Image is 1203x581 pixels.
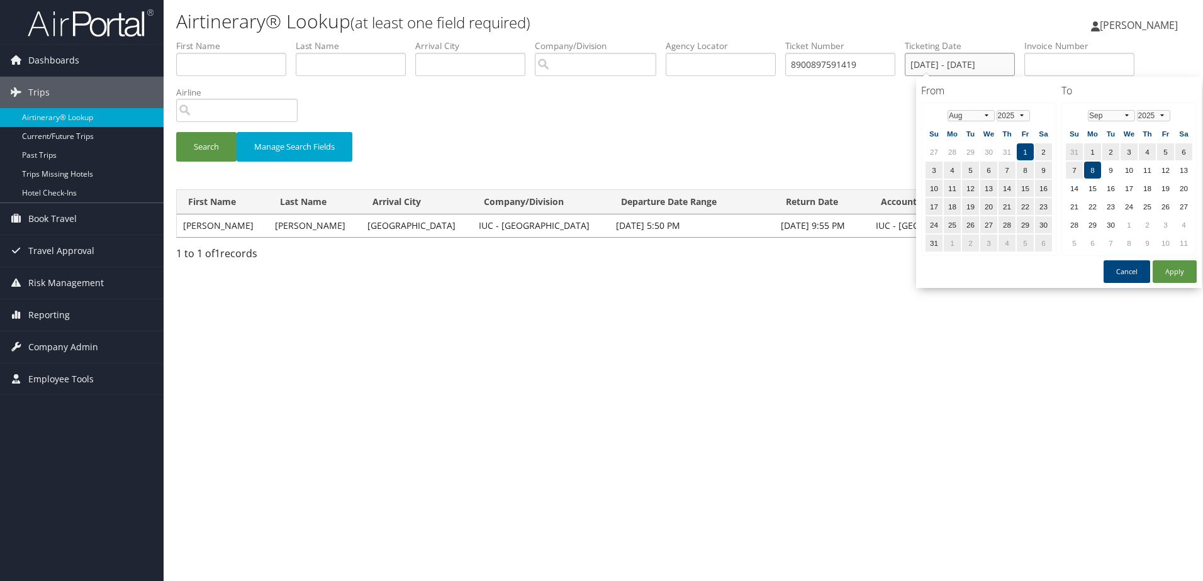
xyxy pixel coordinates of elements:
[269,214,361,237] td: [PERSON_NAME]
[1102,125,1119,142] th: Tu
[785,40,905,52] label: Ticket Number
[28,45,79,76] span: Dashboards
[1175,198,1192,215] td: 27
[980,198,997,215] td: 20
[962,180,979,197] td: 12
[269,190,361,214] th: Last Name: activate to sort column ascending
[999,216,1016,233] td: 28
[415,40,535,52] label: Arrival City
[1157,180,1174,197] td: 19
[350,12,530,33] small: (at least one field required)
[1066,235,1083,252] td: 5
[473,190,609,214] th: Company/Division
[1066,125,1083,142] th: Su
[962,235,979,252] td: 2
[1084,198,1101,215] td: 22
[1084,125,1101,142] th: Mo
[870,190,1006,214] th: Account: activate to sort column ascending
[176,246,416,267] div: 1 to 1 of records
[610,190,775,214] th: Departure Date Range: activate to sort column ascending
[1017,143,1034,160] td: 1
[1139,235,1156,252] td: 9
[1102,143,1119,160] td: 2
[361,190,473,214] th: Arrival City: activate to sort column ascending
[666,40,785,52] label: Agency Locator
[1157,125,1174,142] th: Fr
[176,8,853,35] h1: Airtinerary® Lookup
[1084,180,1101,197] td: 15
[1061,84,1197,97] h4: To
[1121,143,1138,160] td: 3
[980,143,997,160] td: 30
[1175,162,1192,179] td: 13
[1035,216,1052,233] td: 30
[1066,162,1083,179] td: 7
[1102,198,1119,215] td: 23
[28,77,50,108] span: Trips
[361,214,473,237] td: [GEOGRAPHIC_DATA]
[944,143,961,160] td: 28
[1066,198,1083,215] td: 21
[999,162,1016,179] td: 7
[177,214,269,237] td: [PERSON_NAME]
[1035,235,1052,252] td: 6
[1121,198,1138,215] td: 24
[980,125,997,142] th: We
[1139,198,1156,215] td: 25
[944,162,961,179] td: 4
[176,132,237,162] button: Search
[1017,125,1034,142] th: Fr
[28,203,77,235] span: Book Travel
[999,143,1016,160] td: 31
[28,8,154,38] img: airportal-logo.png
[999,125,1016,142] th: Th
[1102,235,1119,252] td: 7
[1175,235,1192,252] td: 11
[1121,162,1138,179] td: 10
[1139,162,1156,179] td: 11
[28,331,98,363] span: Company Admin
[1066,216,1083,233] td: 28
[962,143,979,160] td: 29
[980,180,997,197] td: 13
[28,363,94,395] span: Employee Tools
[775,214,870,237] td: [DATE] 9:55 PM
[535,40,666,52] label: Company/Division
[962,216,979,233] td: 26
[926,198,943,215] td: 17
[1035,143,1052,160] td: 2
[177,190,269,214] th: First Name: activate to sort column ascending
[1102,180,1119,197] td: 16
[1175,143,1192,160] td: 6
[1017,235,1034,252] td: 5
[1035,125,1052,142] th: Sa
[999,235,1016,252] td: 4
[1066,143,1083,160] td: 31
[1157,216,1174,233] td: 3
[1121,235,1138,252] td: 8
[775,190,870,214] th: Return Date: activate to sort column ascending
[1175,216,1192,233] td: 4
[1017,198,1034,215] td: 22
[1084,235,1101,252] td: 6
[926,143,943,160] td: 27
[1091,6,1190,44] a: [PERSON_NAME]
[1121,125,1138,142] th: We
[905,40,1024,52] label: Ticketing Date
[1139,216,1156,233] td: 2
[1035,180,1052,197] td: 16
[999,180,1016,197] td: 14
[610,214,775,237] td: [DATE] 5:50 PM
[926,180,943,197] td: 10
[1017,216,1034,233] td: 29
[926,125,943,142] th: Su
[1157,235,1174,252] td: 10
[1100,18,1178,32] span: [PERSON_NAME]
[176,40,296,52] label: First Name
[921,84,1056,97] h4: From
[237,132,352,162] button: Manage Search Fields
[980,235,997,252] td: 3
[1139,180,1156,197] td: 18
[1035,162,1052,179] td: 9
[944,235,961,252] td: 1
